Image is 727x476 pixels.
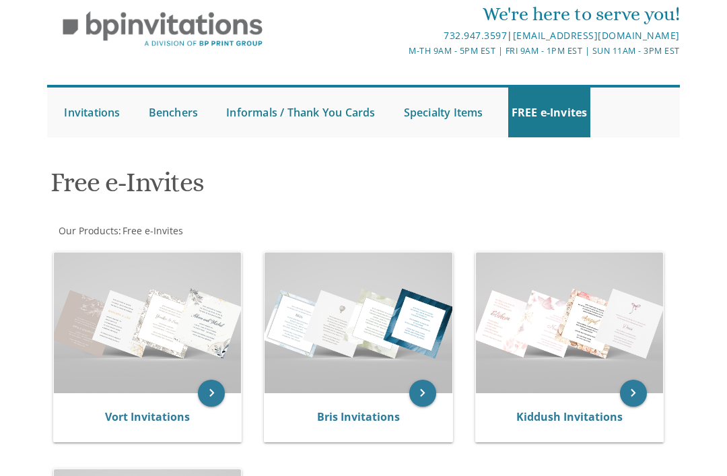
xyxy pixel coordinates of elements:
a: keyboard_arrow_right [409,380,436,407]
a: keyboard_arrow_right [620,380,647,407]
span: Free e-Invites [123,224,183,237]
a: Specialty Items [401,88,487,137]
a: FREE e-Invites [508,88,591,137]
img: BP Invitation Loft [47,1,278,57]
a: 732.947.3597 [444,29,507,42]
a: Informals / Thank You Cards [223,88,378,137]
div: We're here to serve you! [258,1,679,28]
h1: Free e-Invites [50,168,677,207]
a: Our Products [57,224,118,237]
a: [EMAIL_ADDRESS][DOMAIN_NAME] [513,29,680,42]
a: Vort Invitations [105,409,190,424]
a: Free e-Invites [121,224,183,237]
a: keyboard_arrow_right [198,380,225,407]
div: | [258,28,679,44]
a: Invitations [61,88,123,137]
a: Kiddush Invitations [516,409,623,424]
img: Vort Invitations [54,252,241,393]
div: M-Th 9am - 5pm EST | Fri 9am - 1pm EST | Sun 11am - 3pm EST [258,44,679,58]
a: Bris Invitations [317,409,400,424]
img: Bris Invitations [265,252,452,393]
a: Benchers [145,88,202,137]
div: : [47,224,679,238]
img: Kiddush Invitations [476,252,663,393]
